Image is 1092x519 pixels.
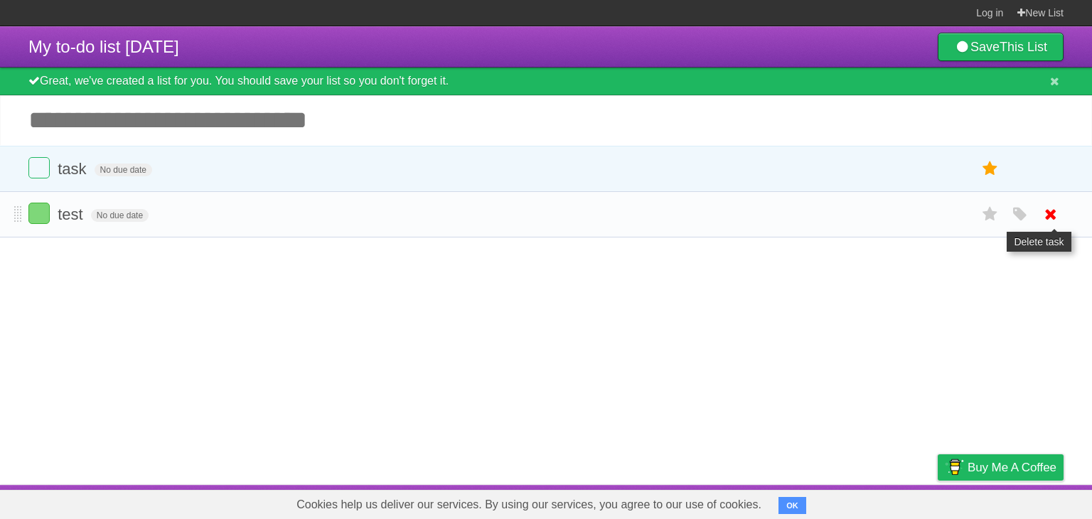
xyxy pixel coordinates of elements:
[95,164,152,176] span: No due date
[28,157,50,178] label: Done
[938,454,1064,481] a: Buy me a coffee
[58,205,86,223] span: test
[58,160,90,178] span: task
[749,488,778,515] a: About
[974,488,1064,515] a: Suggest a feature
[1000,40,1047,54] b: This List
[977,157,1004,181] label: Star task
[871,488,902,515] a: Terms
[919,488,956,515] a: Privacy
[28,203,50,224] label: Done
[28,37,179,56] span: My to-do list [DATE]
[938,33,1064,61] a: SaveThis List
[968,455,1056,480] span: Buy me a coffee
[778,497,806,514] button: OK
[91,209,149,222] span: No due date
[796,488,853,515] a: Developers
[945,455,964,479] img: Buy me a coffee
[282,491,776,519] span: Cookies help us deliver our services. By using our services, you agree to our use of cookies.
[977,203,1004,226] label: Star task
